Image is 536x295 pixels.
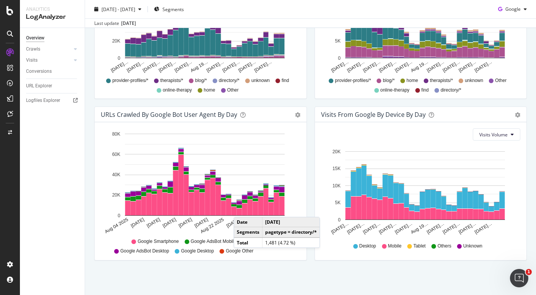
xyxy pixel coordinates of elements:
td: pagetype = directory/* [262,227,320,238]
text: [DATE] [226,217,241,229]
a: Crawls [26,45,72,53]
svg: A chart. [101,128,300,235]
span: 1 [526,269,532,275]
span: blog/* [195,77,207,84]
span: find [421,87,429,93]
a: Visits [26,56,72,64]
a: URL Explorer [26,82,79,90]
span: [DATE] - [DATE] [102,6,135,12]
text: 10K [332,183,340,188]
span: directory/* [441,87,461,93]
text: [DATE] [130,217,145,229]
div: Visits [26,56,38,64]
text: 40K [112,172,120,177]
td: [DATE] [262,217,320,227]
span: therapists/* [160,77,183,84]
span: Google Other [226,248,253,254]
div: URL Explorer [26,82,52,90]
text: 60K [112,152,120,157]
text: 0 [338,217,341,223]
span: find [282,77,289,84]
text: [DATE] [162,217,177,229]
span: provider-profiles/* [335,77,371,84]
text: [DATE] [146,217,161,229]
text: 5K [335,38,341,44]
span: Google AdsBot Mobile [191,238,236,245]
span: provider-profiles/* [112,77,148,84]
span: home [407,77,418,84]
span: Others [438,243,451,249]
span: Other [495,77,506,84]
div: Conversions [26,67,52,75]
text: 5K [335,200,341,205]
td: Date [234,217,262,227]
span: home [204,87,215,93]
span: Google AdsBot Desktop [120,248,169,254]
span: blog/* [383,77,395,84]
div: Crawls [26,45,40,53]
button: [DATE] - [DATE] [91,3,144,15]
button: Visits Volume [473,128,520,141]
td: 1,481 (4.72 %) [262,238,320,247]
text: Aug 22 2025 [200,217,225,234]
span: online-therapy [163,87,192,93]
text: 0 [118,56,120,61]
td: Segments [234,227,262,238]
div: [DATE] [121,20,136,27]
text: 20K [332,149,340,154]
span: Segments [162,6,184,12]
span: Desktop [359,243,376,249]
span: unknown [465,77,483,84]
span: directory/* [219,77,239,84]
button: Segments [151,3,187,15]
text: [DATE] [178,217,193,229]
div: Analytics [26,6,79,13]
text: [DATE] [193,217,209,229]
div: URLs Crawled by Google bot User Agent By Day [101,111,237,118]
a: Logfiles Explorer [26,97,79,105]
div: LogAnalyzer [26,13,79,21]
button: Google [495,3,530,15]
span: Google Smartphone [138,238,179,245]
div: Last update [94,20,136,27]
text: 80K [112,131,120,137]
text: 0 [118,213,120,218]
div: Visits From Google By Device By Day [321,111,426,118]
div: gear [295,112,300,118]
text: 20K [112,38,120,44]
a: Overview [26,34,79,42]
text: 15K [332,166,340,171]
text: 20K [112,193,120,198]
text: Aug 04 2025 [104,217,129,234]
div: Logfiles Explorer [26,97,60,105]
text: 0 [338,56,341,61]
div: Overview [26,34,44,42]
span: Tablet [413,243,426,249]
span: Visits Volume [479,131,508,138]
span: unknown [251,77,270,84]
span: Mobile [388,243,402,249]
span: Other [227,87,239,93]
iframe: Intercom live chat [510,269,528,287]
svg: A chart. [321,147,521,236]
div: gear [515,112,520,118]
span: therapists/* [430,77,453,84]
span: online-therapy [380,87,410,93]
span: Google Desktop [181,248,214,254]
span: Google [505,6,521,12]
span: Unknown [463,243,482,249]
td: Total [234,238,262,247]
a: Conversions [26,67,79,75]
